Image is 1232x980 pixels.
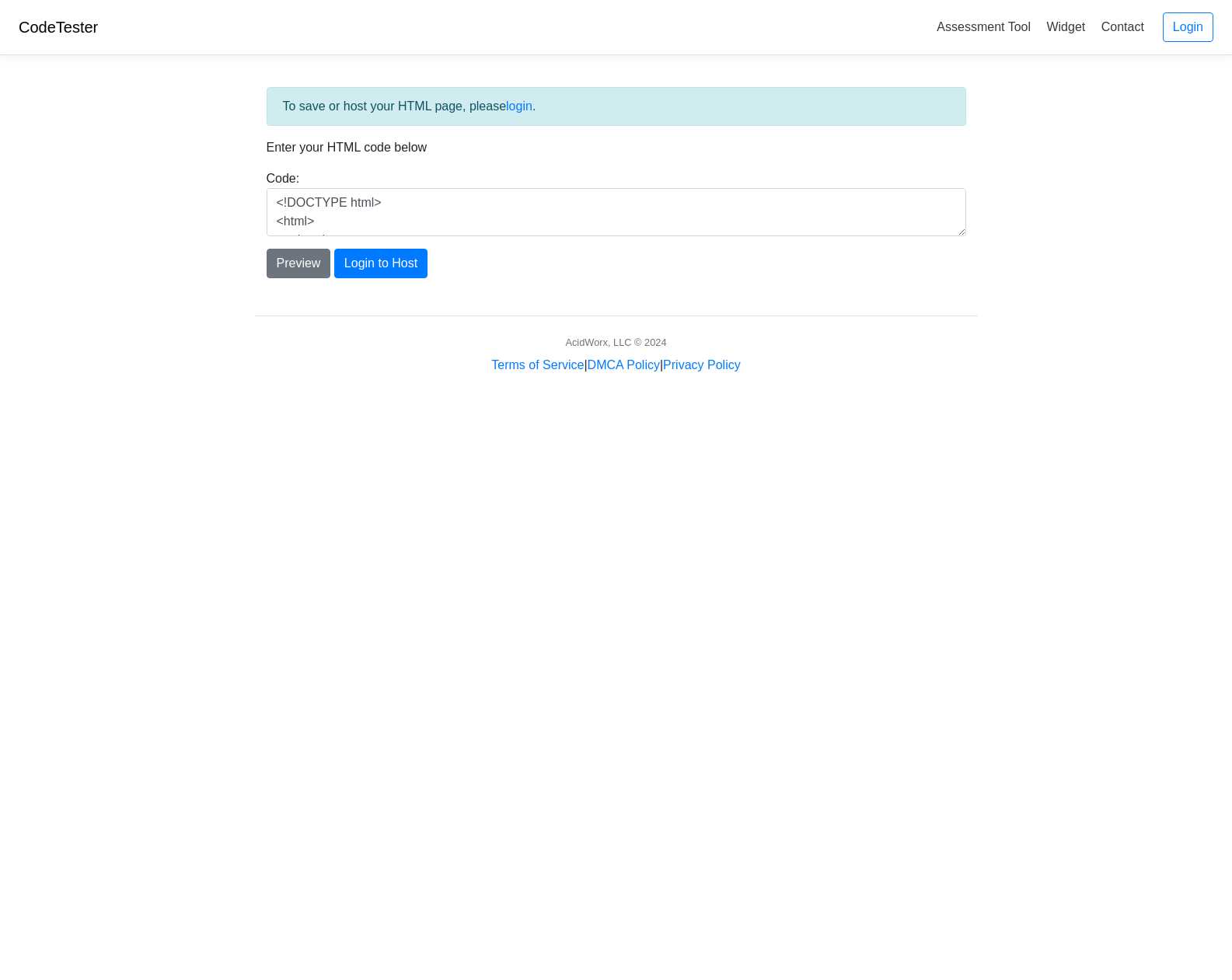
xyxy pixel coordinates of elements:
div: AcidWorx, LLC © 2024 [565,335,666,350]
a: Contact [1095,14,1150,40]
a: Widget [1040,14,1091,40]
a: CodeTester [19,19,98,36]
a: login [506,99,532,113]
div: To save or host your HTML page, please . [267,87,966,126]
div: Code: [255,169,978,236]
button: Preview [267,249,331,278]
a: Assessment Tool [930,14,1037,40]
button: Login to Host [334,249,428,278]
textarea: <!DOCTYPE html> <html> <head> <title>Test</title> </head> <body> <h1>Hello, world!</h1> </body> <... [267,188,966,236]
a: Terms of Service [491,358,584,371]
a: DMCA Policy [588,358,660,371]
a: Login [1163,12,1213,42]
p: Enter your HTML code below [267,138,966,157]
a: Privacy Policy [663,358,741,371]
div: | | [491,356,740,375]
